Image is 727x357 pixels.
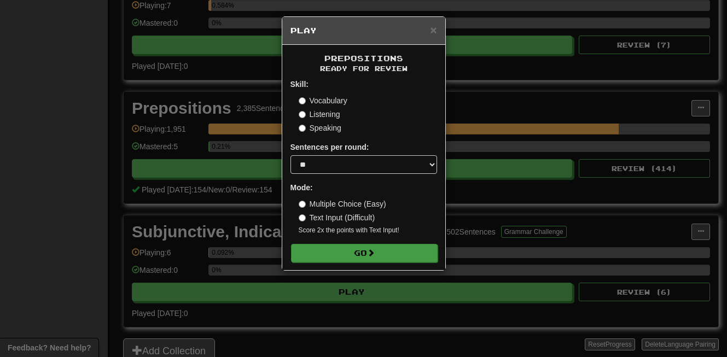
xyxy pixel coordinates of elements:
h5: Play [290,25,437,36]
span: × [430,24,437,36]
input: Listening [299,111,306,118]
label: Text Input (Difficult) [299,212,375,223]
strong: Mode: [290,183,313,192]
label: Listening [299,109,340,120]
small: Ready for Review [290,64,437,73]
label: Speaking [299,122,341,133]
input: Multiple Choice (Easy) [299,201,306,208]
input: Speaking [299,125,306,132]
input: Text Input (Difficult) [299,214,306,221]
label: Multiple Choice (Easy) [299,198,386,209]
strong: Skill: [290,80,309,89]
span: Prepositions [324,54,403,63]
input: Vocabulary [299,97,306,104]
button: Close [430,24,437,36]
label: Vocabulary [299,95,347,106]
label: Sentences per round: [290,142,369,153]
button: Go [291,244,438,262]
small: Score 2x the points with Text Input ! [299,226,437,235]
